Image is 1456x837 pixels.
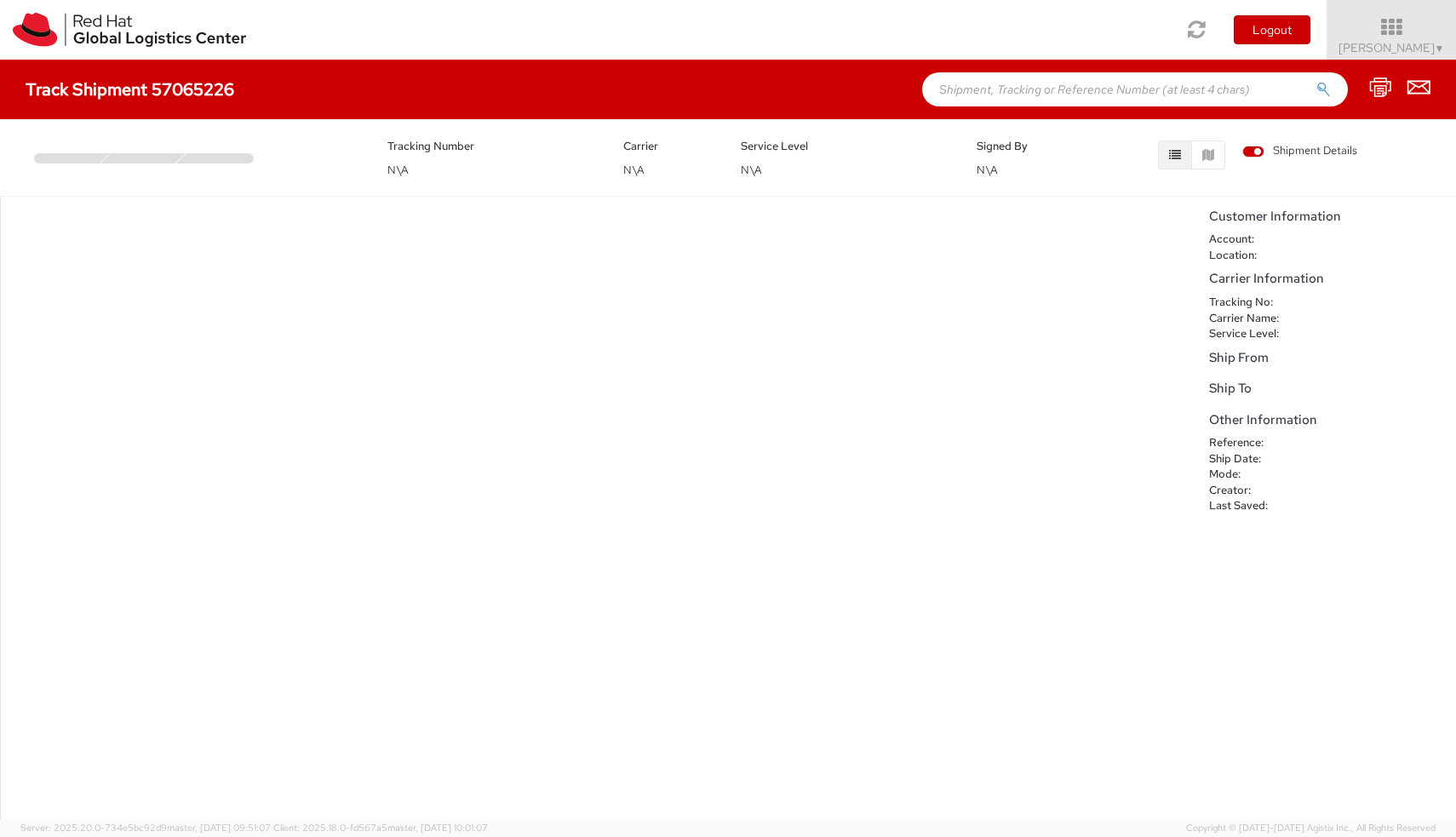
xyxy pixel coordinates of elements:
[1196,232,1306,248] dt: Account:
[1209,272,1447,286] h5: Carrier Information
[1196,311,1306,327] dt: Carrier Name:
[13,13,246,47] img: rh-logistics-00dfa346123c4ec078e1.svg
[1196,326,1306,342] dt: Service Level:
[977,163,998,177] span: N\A
[387,163,409,177] span: N\A
[1186,822,1436,835] span: Copyright © [DATE]-[DATE] Agistix Inc., All Rights Reserved
[1209,413,1447,427] h5: Other Information
[26,80,234,99] h4: Track Shipment 57065226
[1196,248,1306,264] dt: Location:
[273,822,488,834] span: Client: 2025.18.0-fd567a5
[922,72,1348,106] input: Shipment, Tracking or Reference Number (at least 4 chars)
[1196,483,1306,499] dt: Creator:
[167,822,271,834] span: master, [DATE] 09:51:07
[1209,351,1447,365] h5: Ship From
[1196,295,1306,311] dt: Tracking No:
[387,140,598,152] h5: Tracking Number
[387,822,488,834] span: master, [DATE] 10:01:07
[623,163,645,177] span: N\A
[1196,451,1306,467] dt: Ship Date:
[20,822,271,834] span: Server: 2025.20.0-734e5bc92d9
[1196,435,1306,451] dt: Reference:
[1242,143,1357,159] span: Shipment Details
[1196,467,1306,483] dt: Mode:
[1196,498,1306,514] dt: Last Saved:
[1242,143,1357,162] label: Shipment Details
[1234,15,1310,44] button: Logout
[1209,381,1447,396] h5: Ship To
[1338,40,1445,55] span: [PERSON_NAME]
[1209,209,1447,224] h5: Customer Information
[623,140,715,152] h5: Carrier
[741,140,951,152] h5: Service Level
[1435,42,1445,55] span: ▼
[741,163,762,177] span: N\A
[977,140,1069,152] h5: Signed By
